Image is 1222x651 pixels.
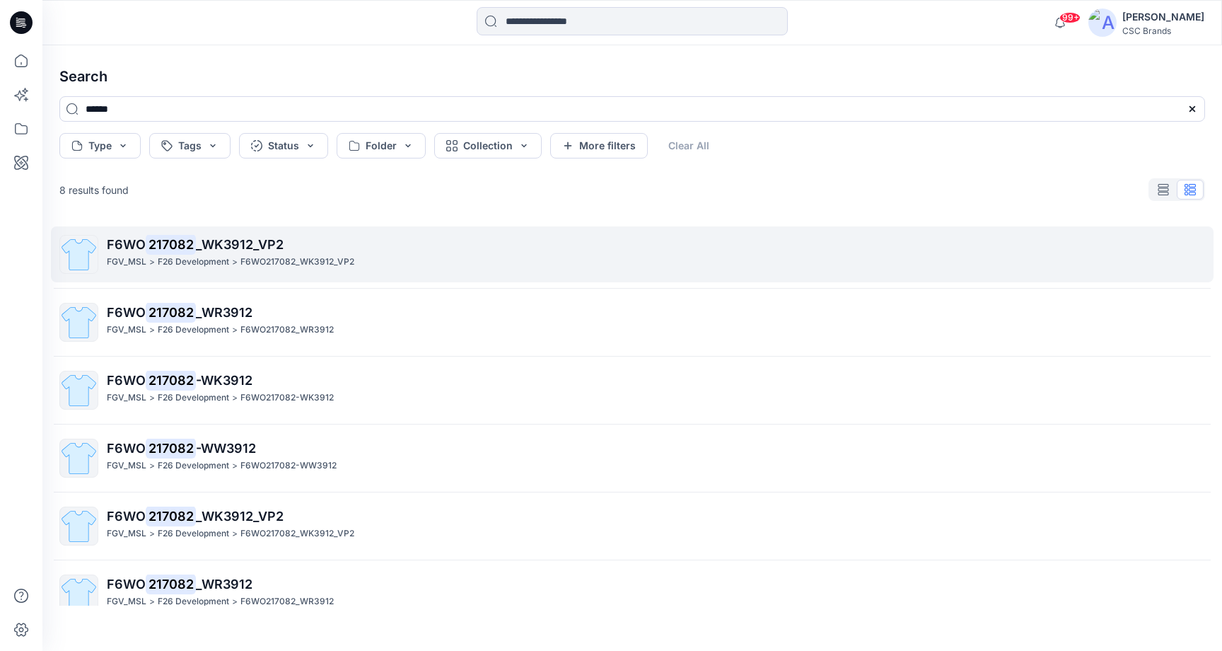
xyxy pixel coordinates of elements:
[146,574,196,594] mark: 217082
[1059,12,1081,23] span: 99+
[51,362,1214,418] a: F6WO217082-WK3912FGV_MSL>F26 Development>F6WO217082-WK3912
[158,391,229,405] p: F26 Development
[149,391,155,405] p: >
[59,133,141,159] button: Type
[59,183,129,197] p: 8 results found
[107,441,146,456] span: F6WO
[51,498,1214,554] a: F6WO217082_WK3912_VP2FGV_MSL>F26 Development>F6WO217082_WK3912_VP2
[196,577,252,592] span: _WR3912
[107,594,146,609] p: FGV_MSL
[1122,8,1204,25] div: [PERSON_NAME]
[107,391,146,405] p: FGV_MSL
[337,133,426,159] button: Folder
[107,509,146,524] span: F6WO
[232,594,238,609] p: >
[196,373,252,388] span: -WK3912
[146,506,196,526] mark: 217082
[240,391,334,405] p: F6WO217082-WK3912
[149,133,231,159] button: Tags
[146,302,196,322] mark: 217082
[107,577,146,592] span: F6WO
[51,294,1214,350] a: F6WO217082_WR3912FGV_MSL>F26 Development>F6WO217082_WR3912
[232,323,238,338] p: >
[158,255,229,270] p: F26 Development
[107,373,146,388] span: F6WO
[146,234,196,254] mark: 217082
[107,323,146,338] p: FGV_MSL
[158,459,229,473] p: F26 Development
[1088,8,1117,37] img: avatar
[146,438,196,458] mark: 217082
[107,237,146,252] span: F6WO
[232,526,238,541] p: >
[149,594,155,609] p: >
[240,323,334,338] p: F6WO217082_WR3912
[158,323,229,338] p: F26 Development
[149,526,155,541] p: >
[240,255,354,270] p: F6WO217082_WK3912_VP2
[107,526,146,541] p: FGV_MSL
[48,57,1216,96] h4: Search
[51,226,1214,282] a: F6WO217082_WK3912_VP2FGV_MSL>F26 Development>F6WO217082_WK3912_VP2
[232,391,238,405] p: >
[1122,25,1204,36] div: CSC Brands
[51,430,1214,486] a: F6WO217082-WW3912FGV_MSL>F26 Development>F6WO217082-WW3912
[196,441,256,456] span: -WW3912
[158,526,229,541] p: F26 Development
[107,305,146,320] span: F6WO
[550,133,648,159] button: More filters
[51,566,1214,622] a: F6WO217082_WR3912FGV_MSL>F26 Development>F6WO217082_WR3912
[107,255,146,270] p: FGV_MSL
[149,255,155,270] p: >
[239,133,328,159] button: Status
[107,459,146,473] p: FGV_MSL
[196,237,284,252] span: _WK3912_VP2
[232,459,238,473] p: >
[240,459,337,473] p: F6WO217082-WW3912
[196,305,252,320] span: _WR3912
[149,323,155,338] p: >
[232,255,238,270] p: >
[434,133,542,159] button: Collection
[240,526,354,541] p: F6WO217082_WK3912_VP2
[240,594,334,609] p: F6WO217082_WR3912
[196,509,284,524] span: _WK3912_VP2
[158,594,229,609] p: F26 Development
[146,370,196,390] mark: 217082
[149,459,155,473] p: >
